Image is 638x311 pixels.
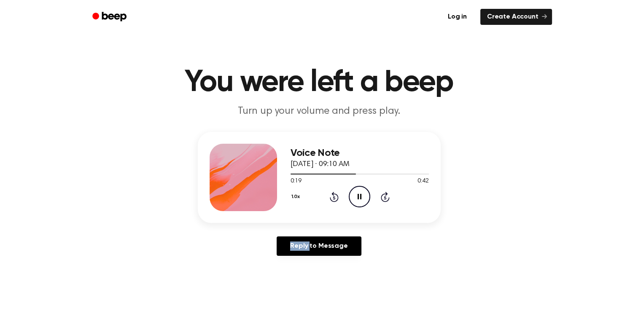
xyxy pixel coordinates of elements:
[103,67,535,98] h1: You were left a beep
[480,9,552,25] a: Create Account
[417,177,428,186] span: 0:42
[291,190,303,204] button: 1.0x
[291,147,429,159] h3: Voice Note
[86,9,134,25] a: Beep
[277,236,361,256] a: Reply to Message
[291,177,302,186] span: 0:19
[291,161,350,168] span: [DATE] · 09:10 AM
[439,7,475,27] a: Log in
[157,105,481,118] p: Turn up your volume and press play.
